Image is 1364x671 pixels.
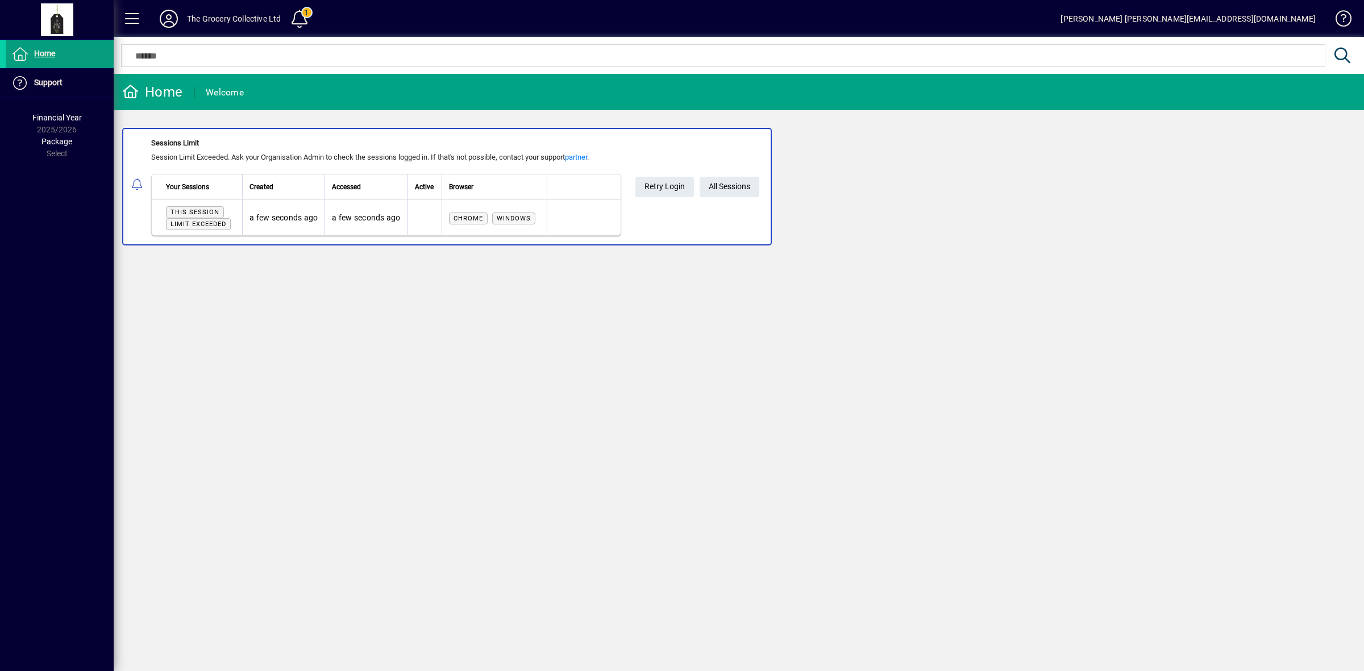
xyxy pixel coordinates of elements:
[635,177,694,197] button: Retry Login
[34,49,55,58] span: Home
[122,83,182,101] div: Home
[170,209,219,216] span: This session
[415,181,434,193] span: Active
[449,181,473,193] span: Browser
[565,153,587,161] a: partner
[170,220,226,228] span: Limit exceeded
[151,152,621,163] div: Session Limit Exceeded. Ask your Organisation Admin to check the sessions logged in. If that's no...
[206,84,244,102] div: Welcome
[709,177,750,196] span: All Sessions
[332,181,361,193] span: Accessed
[166,181,209,193] span: Your Sessions
[32,113,82,122] span: Financial Year
[151,9,187,29] button: Profile
[187,10,281,28] div: The Grocery Collective Ltd
[249,181,273,193] span: Created
[325,200,407,235] td: a few seconds ago
[700,177,759,197] a: All Sessions
[6,69,114,97] a: Support
[41,137,72,146] span: Package
[34,78,63,87] span: Support
[497,215,531,222] span: Windows
[1327,2,1350,39] a: Knowledge Base
[114,128,1364,245] app-alert-notification-menu-item: Sessions Limit
[644,177,685,196] span: Retry Login
[242,200,325,235] td: a few seconds ago
[454,215,483,222] span: Chrome
[1061,10,1316,28] div: [PERSON_NAME] [PERSON_NAME][EMAIL_ADDRESS][DOMAIN_NAME]
[151,137,621,149] div: Sessions Limit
